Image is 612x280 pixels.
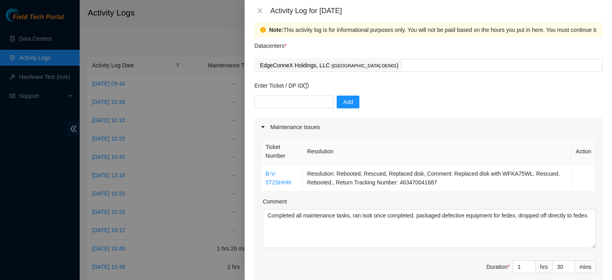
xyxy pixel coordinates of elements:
textarea: Comment [263,209,596,248]
p: Datacenters [254,37,286,50]
button: Close [254,7,265,15]
span: caret-right [261,125,265,129]
span: ( [GEOGRAPHIC_DATA] DEN01 [331,63,396,68]
th: Action [571,138,596,165]
label: Comment [263,197,287,206]
td: Resolution: Rebooted, Rescued, Replaced disk, Comment: Replaced disk with WFKA75WL. Rescued. Rebo... [303,165,571,192]
span: close [257,8,263,14]
th: Ticket Number [261,138,302,165]
div: Activity Log for [DATE] [270,6,602,15]
div: Maintenance Issues [254,118,602,136]
span: Add [343,98,353,106]
strong: Note: [269,25,283,34]
p: EdgeConneX Holdings, LLC ) [260,61,398,70]
span: exclamation-circle [260,27,266,33]
span: question-circle [303,83,309,88]
button: Add [337,96,359,108]
a: B-V-5T2SHHN [265,170,291,186]
div: hrs [536,260,553,273]
p: Enter Ticket / DP ID [254,81,602,90]
div: Duration [486,262,510,271]
th: Resolution [303,138,571,165]
div: mins [575,260,596,273]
